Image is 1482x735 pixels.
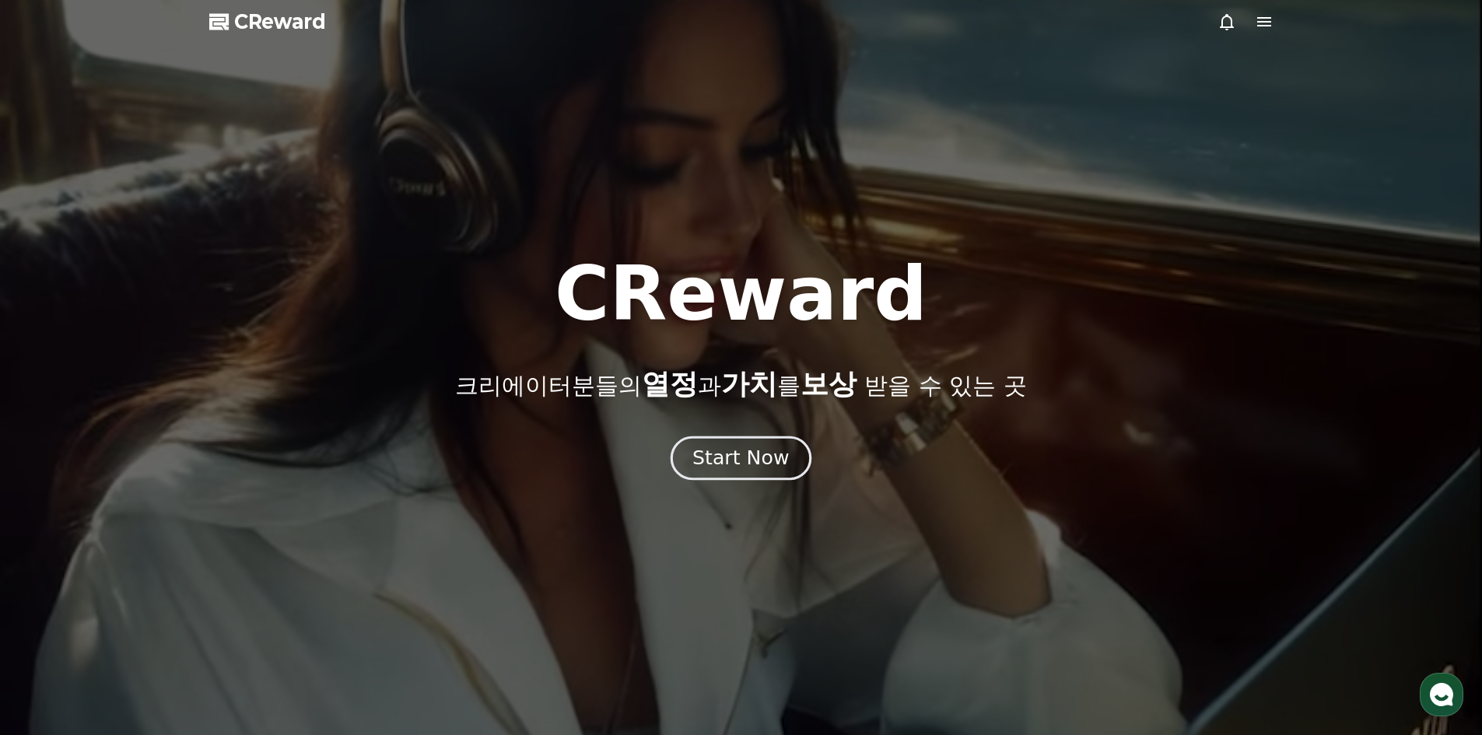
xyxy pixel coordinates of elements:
[201,493,299,532] a: 설정
[671,436,811,480] button: Start Now
[5,493,103,532] a: 홈
[103,493,201,532] a: 대화
[692,445,789,471] div: Start Now
[801,368,857,400] span: 보상
[455,369,1026,400] p: 크리에이터분들의 과 를 받을 수 있는 곳
[234,9,326,34] span: CReward
[555,257,927,331] h1: CReward
[721,368,777,400] span: 가치
[674,453,808,467] a: Start Now
[240,516,259,529] span: 설정
[642,368,698,400] span: 열정
[142,517,161,530] span: 대화
[49,516,58,529] span: 홈
[209,9,326,34] a: CReward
